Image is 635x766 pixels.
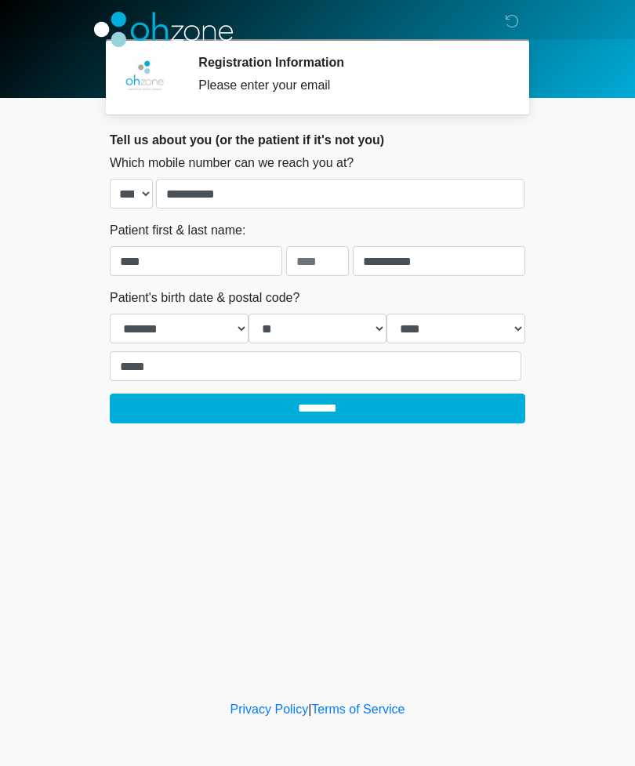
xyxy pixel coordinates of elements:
[110,133,525,147] h2: Tell us about you (or the patient if it's not you)
[230,702,309,716] a: Privacy Policy
[122,55,169,102] img: Agent Avatar
[198,76,502,95] div: Please enter your email
[311,702,405,716] a: Terms of Service
[308,702,311,716] a: |
[110,289,299,307] label: Patient's birth date & postal code?
[110,154,354,172] label: Which mobile number can we reach you at?
[94,12,233,47] img: OhZone Clinics Logo
[198,55,502,70] h2: Registration Information
[110,221,245,240] label: Patient first & last name:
